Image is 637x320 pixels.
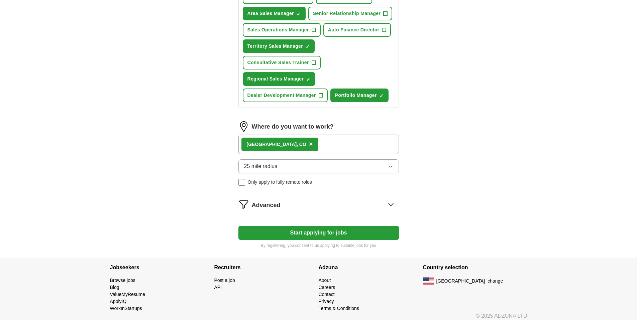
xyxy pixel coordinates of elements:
[335,92,377,99] span: Portfolio Manager
[309,140,313,148] span: ×
[214,285,222,290] a: API
[110,299,127,304] a: ApplyIQ
[110,285,119,290] a: Blog
[423,258,527,277] h4: Country selection
[243,7,306,20] button: Area Sales Manager✓
[238,243,399,249] p: By registering, you consent to us applying to suitable jobs for you
[110,278,135,283] a: Browse jobs
[252,201,281,210] span: Advanced
[306,44,310,49] span: ✓
[247,43,303,50] span: Territory Sales Manager
[319,306,359,311] a: Terms & Conditions
[247,26,309,33] span: Sales Operations Manager
[238,199,249,210] img: filter
[330,89,389,102] button: Portfolio Manager✓
[308,7,392,20] button: Senior Relationship Manager
[214,278,235,283] a: Post a job
[244,162,278,170] span: 25 mile radius
[252,122,334,131] label: Where do you want to work?
[309,139,313,149] button: ×
[436,278,485,285] span: [GEOGRAPHIC_DATA]
[110,292,145,297] a: ValueMyResume
[247,142,297,147] strong: [GEOGRAPHIC_DATA]
[243,23,321,37] button: Sales Operations Manager
[238,159,399,173] button: 25 mile radius
[247,75,304,83] span: Regional Sales Manager
[110,306,142,311] a: WorkInStartups
[488,278,503,285] button: change
[319,292,335,297] a: Contact
[297,11,301,17] span: ✓
[306,77,310,82] span: ✓
[319,285,335,290] a: Careers
[380,93,384,99] span: ✓
[323,23,391,37] button: Auto Finance Director
[247,141,306,148] div: , CO
[243,89,328,102] button: Dealer Development Manager
[313,10,381,17] span: Senior Relationship Manager
[238,179,245,186] input: Only apply to fully remote roles
[247,59,309,66] span: Consultative Sales Trainer
[238,121,249,132] img: location.png
[243,56,321,69] button: Consultative Sales Trainer
[319,278,331,283] a: About
[319,299,334,304] a: Privacy
[238,226,399,240] button: Start applying for jobs
[247,92,316,99] span: Dealer Development Manager
[328,26,380,33] span: Auto Finance Director
[247,10,294,17] span: Area Sales Manager
[243,72,316,86] button: Regional Sales Manager✓
[423,277,434,285] img: US flag
[248,179,312,186] span: Only apply to fully remote roles
[243,39,315,53] button: Territory Sales Manager✓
